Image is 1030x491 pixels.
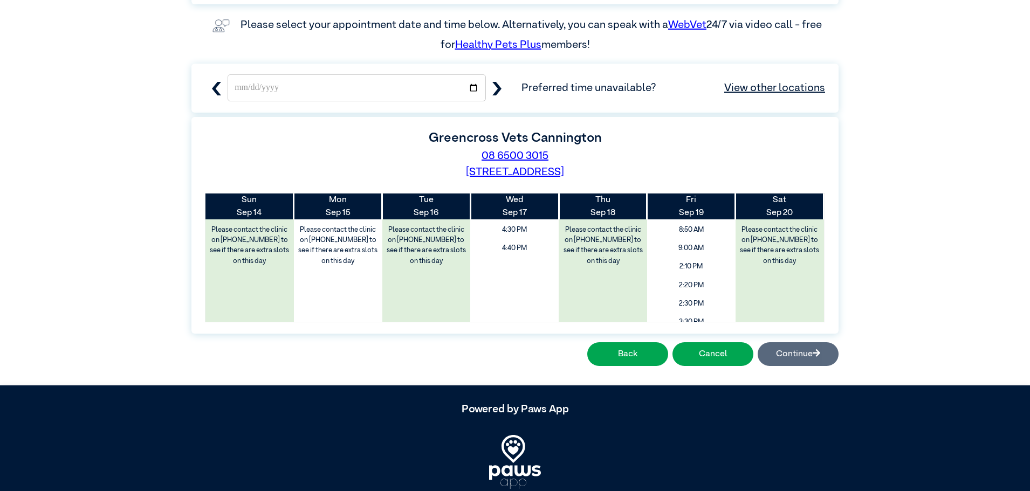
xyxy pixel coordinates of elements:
[651,314,732,330] span: 3:30 PM
[470,193,559,219] th: Sep 17
[651,278,732,293] span: 2:20 PM
[455,39,541,50] a: Healthy Pets Plus
[429,132,602,144] label: Greencross Vets Cannington
[736,193,824,219] th: Sep 20
[724,80,825,96] a: View other locations
[207,222,293,269] label: Please contact the clinic on [PHONE_NUMBER] to see if there are extra slots on this day
[668,19,706,30] a: WebVet
[560,222,646,269] label: Please contact the clinic on [PHONE_NUMBER] to see if there are extra slots on this day
[672,342,753,366] button: Cancel
[647,193,736,219] th: Sep 19
[474,222,555,238] span: 4:30 PM
[651,259,732,274] span: 2:10 PM
[191,403,839,416] h5: Powered by Paws App
[651,296,732,312] span: 2:30 PM
[482,150,548,161] a: 08 6500 3015
[521,80,825,96] span: Preferred time unavailable?
[205,193,294,219] th: Sep 14
[737,222,823,269] label: Please contact the clinic on [PHONE_NUMBER] to see if there are extra slots on this day
[587,342,668,366] button: Back
[489,435,541,489] img: PawsApp
[241,19,824,50] label: Please select your appointment date and time below. Alternatively, you can speak with a 24/7 via ...
[382,193,471,219] th: Sep 16
[474,240,555,256] span: 4:40 PM
[466,167,564,177] a: [STREET_ADDRESS]
[651,222,732,238] span: 8:50 AM
[651,240,732,256] span: 9:00 AM
[294,193,382,219] th: Sep 15
[383,222,470,269] label: Please contact the clinic on [PHONE_NUMBER] to see if there are extra slots on this day
[559,193,647,219] th: Sep 18
[295,222,381,269] label: Please contact the clinic on [PHONE_NUMBER] to see if there are extra slots on this day
[208,15,234,37] img: vet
